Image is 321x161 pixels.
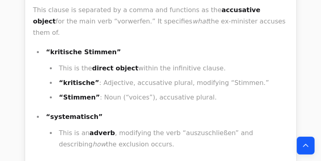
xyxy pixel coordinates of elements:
[59,93,100,101] strong: “Stimmen”
[57,92,288,103] li: : Noun (“voices”), accusative plural.
[93,140,106,148] em: how
[59,79,99,87] strong: “kritische”
[92,64,138,72] strong: direct object
[33,4,288,38] p: This clause is separated by a comma and functions as the for the main verb “vorwerfen.” It specif...
[89,129,115,137] strong: adverb
[57,63,288,74] li: This is the within the infinitive clause.
[46,113,103,121] strong: “systematisch”
[57,77,288,89] li: : Adjective, accusative plural, modifying “Stimmen.”
[192,17,208,25] em: what
[297,137,315,155] button: Back to top
[57,127,288,150] li: This is an , modifying the verb “auszuschließen” and describing the exclusion occurs.
[46,48,121,56] strong: “kritische Stimmen”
